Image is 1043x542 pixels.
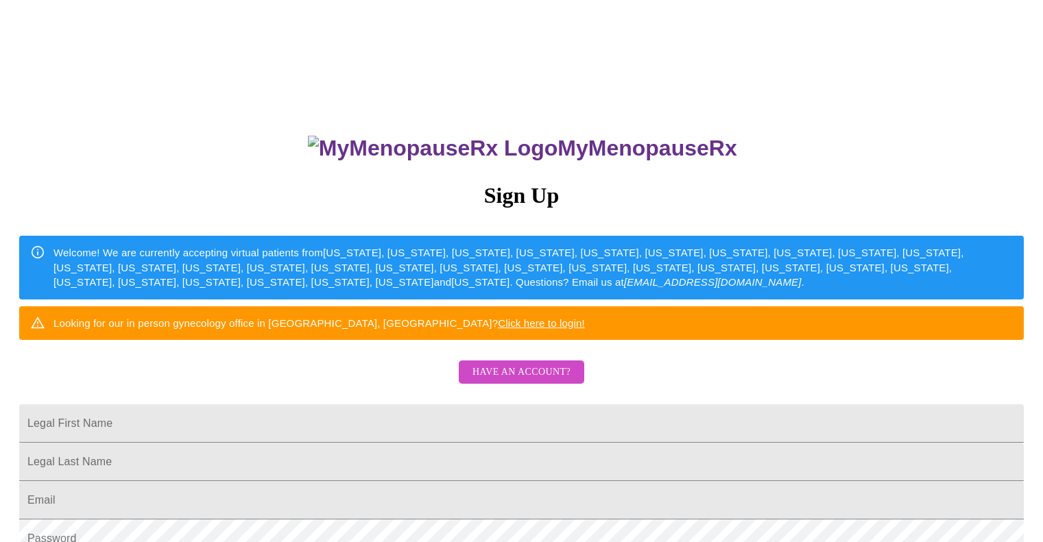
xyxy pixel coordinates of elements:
span: Have an account? [472,364,571,381]
em: [EMAIL_ADDRESS][DOMAIN_NAME] [624,276,802,288]
img: MyMenopauseRx Logo [308,136,558,161]
div: Looking for our in person gynecology office in [GEOGRAPHIC_DATA], [GEOGRAPHIC_DATA]? [53,310,585,336]
button: Have an account? [459,360,584,384]
h3: Sign Up [19,183,1024,208]
a: Have an account? [455,375,588,387]
a: Click here to login! [498,317,585,329]
div: Welcome! We are currently accepting virtual patients from [US_STATE], [US_STATE], [US_STATE], [US... [53,240,1013,295]
h3: MyMenopauseRx [21,136,1024,161]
